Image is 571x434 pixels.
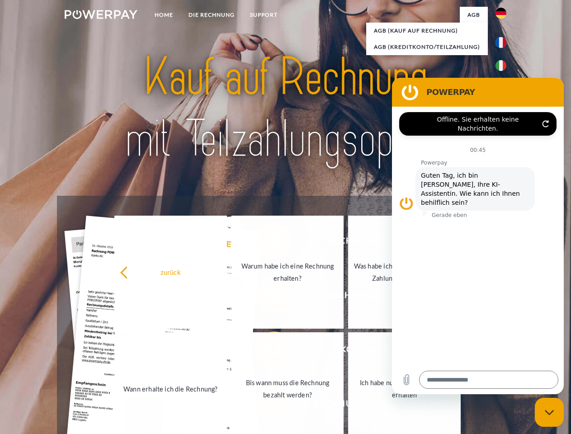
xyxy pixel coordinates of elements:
[147,7,181,23] a: Home
[237,260,339,284] div: Warum habe ich eine Rechnung erhalten?
[120,266,222,278] div: zurück
[354,260,455,284] div: Was habe ich noch offen, ist meine Zahlung eingegangen?
[460,7,488,23] a: agb
[495,60,506,71] img: it
[495,37,506,48] img: fr
[354,377,455,401] div: Ich habe nur eine Teillieferung erhalten
[366,23,488,39] a: AGB (Kauf auf Rechnung)
[535,398,564,427] iframe: Schaltfläche zum Öffnen des Messaging-Fensters; Konversation läuft
[392,78,564,394] iframe: Messaging-Fenster
[237,377,339,401] div: Bis wann muss die Rechnung bezahlt werden?
[242,7,285,23] a: SUPPORT
[65,10,137,19] img: logo-powerpay-white.svg
[86,43,485,173] img: title-powerpay_de.svg
[348,216,461,329] a: Was habe ich noch offen, ist meine Zahlung eingegangen?
[366,39,488,55] a: AGB (Kreditkonto/Teilzahlung)
[120,382,222,395] div: Wann erhalte ich die Rechnung?
[181,7,242,23] a: DIE RECHNUNG
[495,8,506,19] img: de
